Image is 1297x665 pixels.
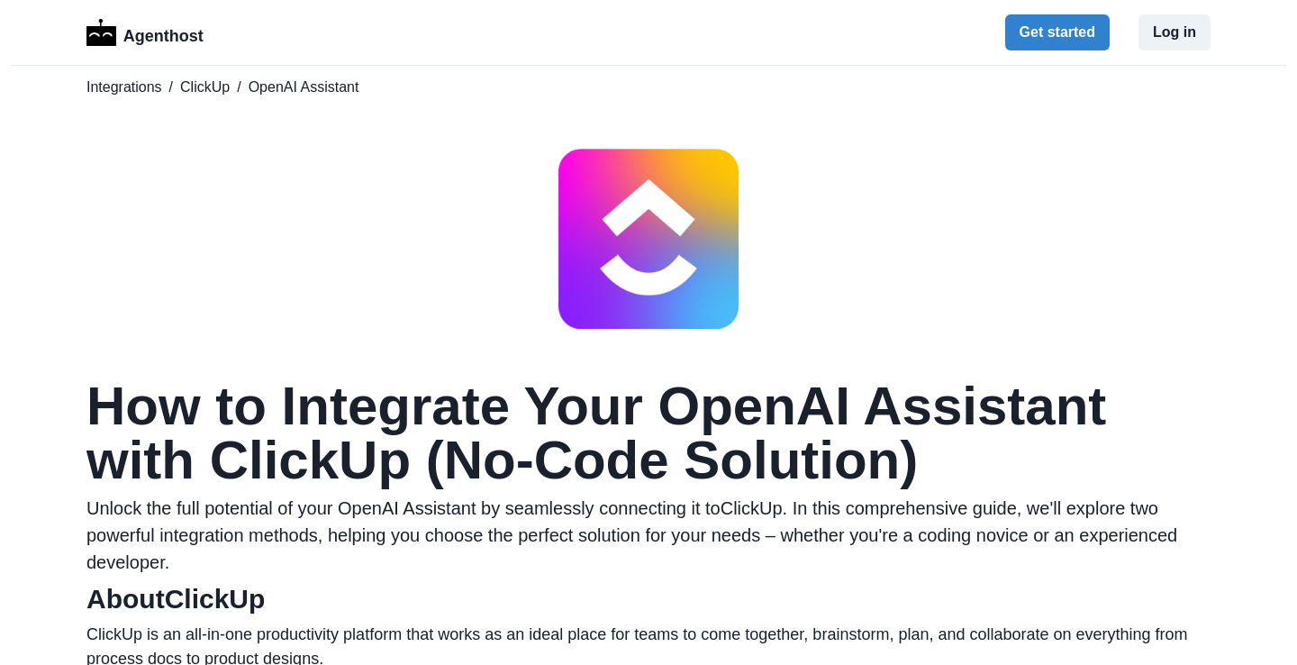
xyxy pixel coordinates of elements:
[237,77,240,98] span: /
[86,19,116,46] img: Logo
[1005,14,1110,50] button: Get started
[249,77,359,98] span: OpenAI Assistant
[86,77,1211,98] nav: breadcrumb
[558,149,739,329] img: ClickUp logo for OpenAI Assistant integration
[180,77,230,98] a: ClickUp
[1138,14,1211,50] button: Log in
[86,77,162,98] a: Integrations
[86,495,1211,576] p: Unlock the full potential of your OpenAI Assistant by seamlessly connecting it to ClickUp . In th...
[169,77,173,98] span: /
[86,17,204,49] a: LogoAgenthost
[123,17,204,49] p: Agenthost
[86,379,1211,487] h1: How to Integrate Your OpenAI Assistant with ClickUp (No-Code Solution)
[86,583,1211,615] h2: About ClickUp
